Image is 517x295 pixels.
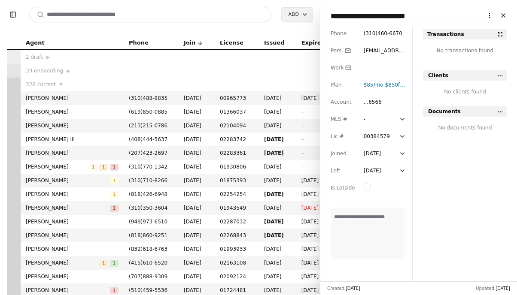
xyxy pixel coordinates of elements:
div: 00384579 [364,132,390,141]
span: [DATE] [264,217,291,226]
span: [DATE] [264,108,291,116]
span: License [220,38,243,48]
span: [PERSON_NAME] [26,121,119,130]
span: Join [184,38,195,48]
div: No documents found [423,123,507,132]
span: [DATE] [301,204,331,212]
div: Lic # [331,132,355,141]
span: [DATE] [301,231,331,240]
span: [DATE] [184,190,210,199]
span: [PERSON_NAME] [26,163,89,171]
button: 1 [89,163,97,171]
span: [DATE] [264,190,291,199]
span: 1 [99,164,108,171]
span: 01875393 [220,176,254,185]
span: 1 [110,178,119,184]
span: ( 213 ) 215 - 0786 [129,123,167,129]
span: [DATE] [184,163,210,171]
span: ( 408 ) 444 - 5637 [129,136,167,142]
span: 1 [110,205,119,212]
span: Clients [428,71,448,80]
button: 1 [110,204,119,212]
div: Updated: [476,285,510,292]
span: [PERSON_NAME] [26,204,110,212]
span: [DATE] [264,272,291,281]
span: 02092124 [220,272,254,281]
div: - [364,63,379,72]
span: 02163108 [220,259,254,267]
span: 02283742 [220,135,254,144]
span: ( 707 ) 888 - 9309 [129,274,167,280]
div: Pers. [331,46,355,55]
span: ( 310 ) 488 - 8835 [129,95,167,101]
span: [PERSON_NAME] [26,176,110,185]
span: [DATE] [184,135,210,144]
span: Expires [301,38,325,48]
span: [DATE] [301,272,331,281]
button: 1 [99,163,108,171]
span: 01993933 [220,245,254,253]
button: 1 [110,163,119,171]
span: ( 949 ) 973 - 6510 [129,219,167,225]
div: Joined [331,149,355,158]
span: [PERSON_NAME] [26,245,119,253]
span: [DATE] [301,217,331,226]
span: 01724481 [220,286,254,295]
span: ▼ [59,81,63,88]
span: [DATE] [301,176,331,185]
span: [DATE] [264,245,291,253]
span: [DATE] [264,286,291,295]
span: $850 fee [385,82,407,88]
span: 02104094 [220,121,254,130]
span: Phone [129,38,149,48]
span: [PERSON_NAME] [26,190,110,199]
span: [DATE] [264,121,291,130]
span: [DATE] [301,94,331,102]
div: ...6566 [364,98,382,106]
span: [DATE] [264,135,291,144]
span: [DATE] [264,176,291,185]
span: [DATE] [301,245,331,253]
span: [DATE] [184,94,210,102]
span: 1 [110,287,119,294]
span: - [301,164,303,170]
button: Add [281,7,313,22]
span: [DATE] [184,204,210,212]
span: 01943549 [220,204,254,212]
span: - [301,123,303,129]
span: [DATE] [301,259,331,267]
span: [EMAIL_ADDRESS][DOMAIN_NAME] [364,48,405,71]
span: ( 832 ) 618 - 6763 [129,246,167,252]
span: [DATE] [264,204,291,212]
div: [DATE] [364,166,381,175]
div: Account [331,98,355,106]
span: [PERSON_NAME] III [26,135,119,144]
span: 1 [110,191,119,198]
span: [DATE] [184,121,210,130]
span: 02268843 [220,231,254,240]
div: No transactions found [423,46,507,60]
span: [DATE] [496,286,510,291]
span: ( 310 ) 710 - 8266 [129,178,167,184]
span: ( 619 ) 850 - 0885 [129,109,167,115]
button: 1 [110,176,119,185]
span: ▶ [46,54,50,61]
span: ( 310 ) 350 - 3604 [129,205,167,211]
span: [DATE] [264,259,291,267]
span: [PERSON_NAME] [26,286,110,295]
span: [PERSON_NAME] [26,231,119,240]
span: [DATE] [184,231,210,240]
span: 01930806 [220,163,254,171]
span: ( 818 ) 860 - 9251 [129,232,167,238]
span: [DATE] [184,245,210,253]
div: Created: [327,285,360,292]
div: Plan [331,81,355,89]
span: [PERSON_NAME] [26,217,119,226]
span: [DATE] [264,149,291,157]
span: ( 415 ) 610 - 6520 [129,260,167,266]
div: No clients found [423,87,507,96]
span: - [301,109,303,115]
span: 02287032 [220,217,254,226]
button: 1 [99,259,108,267]
span: [DATE] [184,286,210,295]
